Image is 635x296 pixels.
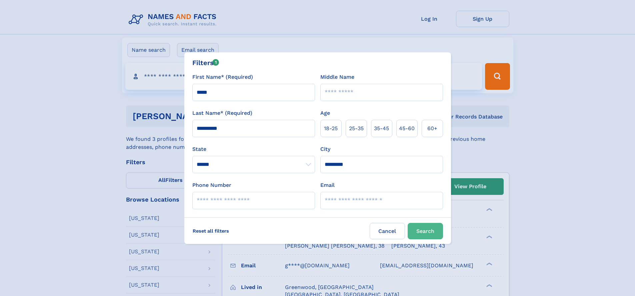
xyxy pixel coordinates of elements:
label: Middle Name [320,73,354,81]
label: Reset all filters [188,223,233,239]
label: Last Name* (Required) [192,109,252,117]
span: 25‑35 [349,124,364,132]
span: 60+ [427,124,437,132]
span: 45‑60 [399,124,415,132]
div: Filters [192,58,219,68]
label: Email [320,181,335,189]
label: Cancel [370,223,405,239]
label: Phone Number [192,181,231,189]
label: Age [320,109,330,117]
span: 18‑25 [324,124,338,132]
span: 35‑45 [374,124,389,132]
label: City [320,145,330,153]
button: Search [408,223,443,239]
label: State [192,145,315,153]
label: First Name* (Required) [192,73,253,81]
